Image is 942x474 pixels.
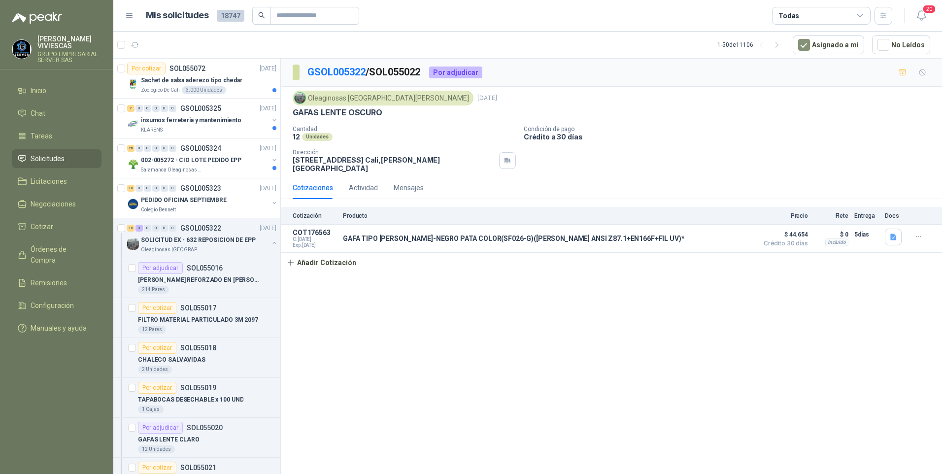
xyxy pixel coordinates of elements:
div: 0 [161,145,168,152]
a: Por adjudicarSOL055016[PERSON_NAME] REFORZADO EN [PERSON_NAME]214 Pares [113,258,280,298]
p: Sachet de salsa aderezo tipo chedar [141,76,242,85]
div: 0 [144,225,151,232]
img: Logo peakr [12,12,62,24]
p: SOL055016 [187,265,223,271]
button: No Leídos [872,35,930,54]
div: Por cotizar [127,63,166,74]
div: Unidades [302,133,333,141]
span: 18747 [217,10,244,22]
p: [DATE] [477,94,497,103]
div: Por adjudicar [138,262,183,274]
div: 0 [144,185,151,192]
span: Manuales y ayuda [31,323,87,334]
p: GAFA TIPO [PERSON_NAME]-NEGRO PATA COLOR(SF026-G)([PERSON_NAME] ANSI Z87.1+EN166F+FIL UV)* [343,235,684,242]
div: 0 [135,145,143,152]
div: 2 Unidades [138,366,172,373]
p: [DATE] [260,104,276,113]
a: Inicio [12,81,101,100]
div: 3.000 Unidades [182,86,226,94]
p: SOL055021 [180,464,216,471]
p: Cotización [293,212,337,219]
div: 10 [127,225,135,232]
div: 0 [135,105,143,112]
div: 0 [169,225,176,232]
p: GSOL005323 [180,185,221,192]
p: SOL055072 [169,65,205,72]
p: Precio [759,212,808,219]
p: GSOL005322 [180,225,221,232]
button: Asignado a mi [793,35,864,54]
a: 10 3 0 0 0 0 GSOL005322[DATE] Company LogoSOLICITUD EX - 632 REPOSICION DE EPPOleaginosas [GEOGRA... [127,222,278,254]
div: 0 [152,225,160,232]
img: Company Logo [12,40,31,59]
div: 0 [161,105,168,112]
p: Salamanca Oleaginosas SAS [141,166,203,174]
a: Licitaciones [12,172,101,191]
div: 0 [169,105,176,112]
div: 0 [144,105,151,112]
span: Negociaciones [31,199,76,209]
div: 10 [127,185,135,192]
div: 214 Pares [138,286,169,294]
div: 0 [161,225,168,232]
p: [PERSON_NAME] VIVIESCAS [37,35,101,49]
p: [PERSON_NAME] REFORZADO EN [PERSON_NAME] [138,275,261,285]
div: 0 [152,105,160,112]
a: Solicitudes [12,149,101,168]
p: CHALECO SALVAVIDAS [138,355,205,365]
img: Company Logo [127,198,139,210]
a: Por cotizarSOL055017FILTRO MATERIAL PARTICULADO 3M 209712 Pares [113,298,280,338]
a: 7 0 0 0 0 0 GSOL005325[DATE] Company Logoinsumos ferreteria y mantenimientoKLARENS [127,102,278,134]
div: Mensajes [394,182,424,193]
div: 1 - 50 de 11106 [717,37,785,53]
div: Por adjudicar [429,67,482,78]
div: 7 [127,105,135,112]
p: Crédito a 30 días [524,133,938,141]
span: Remisiones [31,277,67,288]
p: Entrega [854,212,879,219]
div: Oleaginosas [GEOGRAPHIC_DATA][PERSON_NAME] [293,91,473,105]
img: Company Logo [295,93,305,103]
span: 20 [922,4,936,14]
button: 20 [912,7,930,25]
a: GSOL005322 [307,66,366,78]
p: GAFAS LENTE OSCURO [293,107,382,118]
button: Añadir Cotización [281,253,362,272]
p: [DATE] [260,144,276,153]
p: SOL055018 [180,344,216,351]
p: COT176563 [293,229,337,237]
a: Chat [12,104,101,123]
p: 002-005272 - CIO LOTE PEDIDO EPP [141,156,241,165]
span: C: [DATE] [293,237,337,242]
p: [STREET_ADDRESS] Cali , [PERSON_NAME][GEOGRAPHIC_DATA] [293,156,495,172]
div: Por adjudicar [138,422,183,434]
div: 12 Pares [138,326,166,334]
span: Chat [31,108,45,119]
div: Por cotizar [138,462,176,474]
p: Dirección [293,149,495,156]
p: / SOL055022 [307,65,421,80]
p: Docs [885,212,905,219]
a: 26 0 0 0 0 0 GSOL005324[DATE] Company Logo002-005272 - CIO LOTE PEDIDO EPPSalamanca Oleaginosas SAS [127,142,278,174]
p: [DATE] [260,184,276,193]
p: 12 [293,133,300,141]
div: 1 Cajas [138,406,164,413]
p: GAFAS LENTE CLARO [138,435,200,444]
a: Por adjudicarSOL055020GAFAS LENTE CLARO12 Unidades [113,418,280,458]
span: Tareas [31,131,52,141]
a: Por cotizarSOL055072[DATE] Company LogoSachet de salsa aderezo tipo chedarZoologico De Cali3.000 ... [113,59,280,99]
p: [DATE] [260,64,276,73]
div: 0 [169,145,176,152]
p: Colegio Bennett [141,206,176,214]
span: Exp: [DATE] [293,242,337,248]
p: TAPABOCAS DESECHABLE x 100 UND [138,395,243,405]
p: Producto [343,212,753,219]
div: Cotizaciones [293,182,333,193]
p: SOL055019 [180,384,216,391]
span: Órdenes de Compra [31,244,92,266]
p: FILTRO MATERIAL PARTICULADO 3M 2097 [138,315,258,325]
span: Inicio [31,85,46,96]
p: Condición de pago [524,126,938,133]
div: Actividad [349,182,378,193]
div: Por cotizar [138,302,176,314]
